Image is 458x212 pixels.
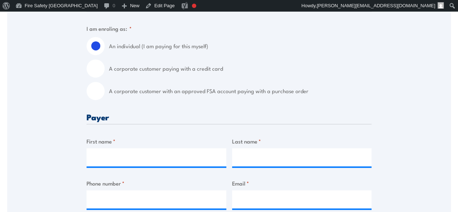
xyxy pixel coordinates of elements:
[192,4,196,8] div: Focus keyphrase not set
[232,179,372,187] label: Email
[87,113,371,121] h3: Payer
[87,24,132,33] legend: I am enroling as:
[317,3,435,8] span: [PERSON_NAME][EMAIL_ADDRESS][DOMAIN_NAME]
[87,179,226,187] label: Phone number
[87,137,226,145] label: First name
[109,82,371,100] label: A corporate customer with an approved FSA account paying with a purchase order
[232,137,372,145] label: Last name
[109,59,371,78] label: A corporate customer paying with a credit card
[109,37,371,55] label: An individual (I am paying for this myself)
